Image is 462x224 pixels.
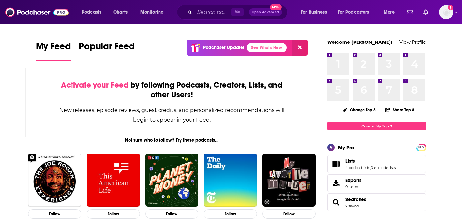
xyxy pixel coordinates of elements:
span: Lists [327,155,426,173]
a: Show notifications dropdown [421,7,431,18]
span: For Business [301,8,327,17]
a: My Feed [36,41,71,61]
a: Searches [345,196,366,202]
span: Monitoring [140,8,164,17]
button: open menu [77,7,110,17]
a: Searches [330,198,343,207]
span: Exports [345,177,361,183]
span: Charts [113,8,128,17]
div: by following Podcasts, Creators, Lists, and other Users! [59,80,285,99]
span: Logged in as teisenbe [439,5,453,19]
img: This American Life [87,154,140,207]
div: Search podcasts, credits, & more... [183,5,294,20]
span: Lists [345,158,355,164]
span: Exports [330,179,343,188]
span: My Feed [36,41,71,56]
div: Not sure who to follow? Try these podcasts... [25,137,318,143]
button: open menu [136,7,172,17]
span: Open Advanced [252,11,279,14]
span: 0 items [345,184,361,189]
span: Searches [327,193,426,211]
span: More [384,8,395,17]
button: Follow [145,209,199,219]
a: 7 saved [345,204,359,208]
span: ⌘ K [231,8,244,16]
a: Charts [109,7,131,17]
img: My Favorite Murder with Karen Kilgariff and Georgia Hardstark [262,154,316,207]
button: open menu [333,7,379,17]
span: For Podcasters [338,8,369,17]
img: User Profile [439,5,453,19]
span: Popular Feed [79,41,135,56]
a: Lists [345,158,396,164]
span: Podcasts [82,8,101,17]
span: New [270,4,282,10]
a: Welcome [PERSON_NAME]! [327,39,392,45]
button: open menu [296,7,335,17]
img: The Joe Rogan Experience [28,154,81,207]
a: Popular Feed [79,41,135,61]
p: Podchaser Update! [203,45,244,50]
button: Change Top 8 [339,106,380,114]
input: Search podcasts, credits, & more... [195,7,231,17]
img: The Daily [204,154,257,207]
img: Podchaser - Follow, Share and Rate Podcasts [5,6,69,18]
a: Lists [330,159,343,169]
button: open menu [379,7,403,17]
a: 0 episode lists [371,165,396,170]
button: Follow [204,209,257,219]
div: New releases, episode reviews, guest credits, and personalized recommendations will begin to appe... [59,105,285,125]
a: PRO [417,145,425,150]
button: Share Top 8 [385,103,415,116]
button: Follow [28,209,81,219]
a: 4 podcast lists [345,165,370,170]
img: Planet Money [145,154,199,207]
span: , [370,165,371,170]
a: See What's New [247,43,287,52]
button: Follow [87,209,140,219]
a: Show notifications dropdown [404,7,416,18]
a: Create My Top 8 [327,122,426,130]
a: Exports [327,174,426,192]
button: Show profile menu [439,5,453,19]
button: Follow [262,209,316,219]
div: My Pro [338,144,354,151]
a: View Profile [399,39,426,45]
button: Open AdvancedNew [249,8,282,16]
svg: Add a profile image [448,5,453,10]
span: Activate your Feed [61,80,129,90]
